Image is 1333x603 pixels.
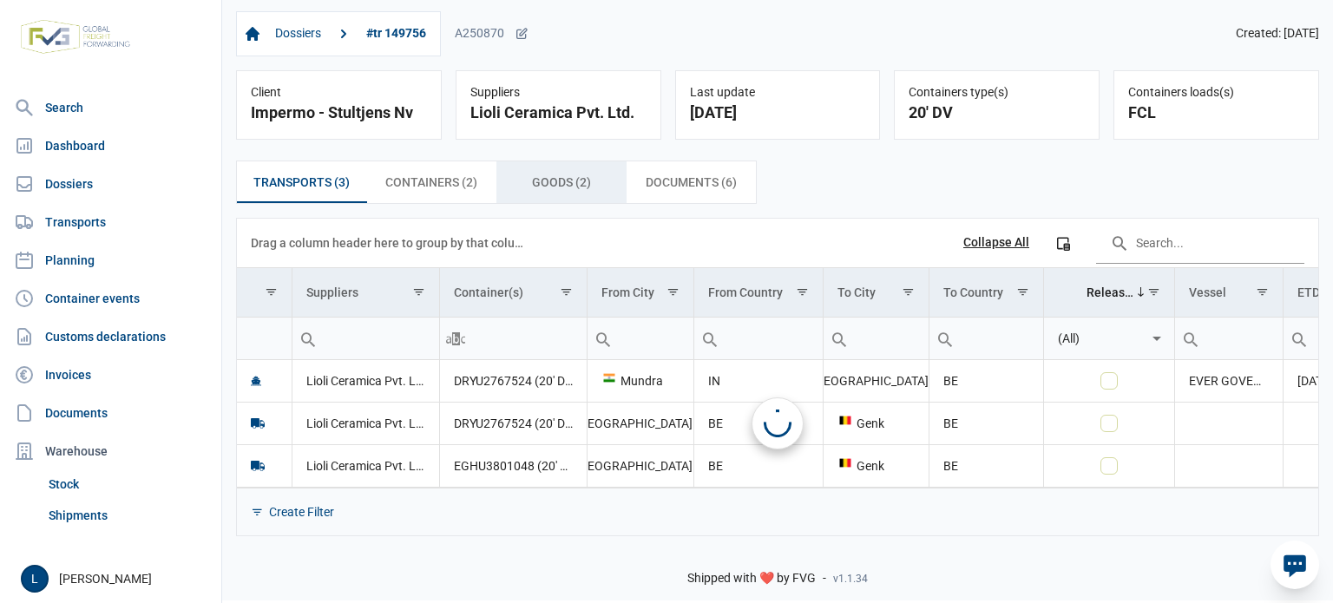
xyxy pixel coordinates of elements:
[7,357,214,392] a: Invoices
[1128,85,1304,101] div: Containers loads(s)
[470,101,647,125] div: Lioli Ceramica Pvt. Ltd.
[385,172,477,193] span: Containers (2)
[796,285,809,298] span: Show filter options for column 'From Country'
[1128,101,1304,125] div: FCL
[251,85,427,101] div: Client
[833,572,868,586] span: v1.1.34
[1297,374,1333,388] span: [DATE]
[1175,318,1282,359] input: Filter cell
[837,415,915,432] div: Genk
[268,19,328,49] a: Dossiers
[21,565,211,593] div: [PERSON_NAME]
[1189,285,1226,299] div: Vessel
[824,318,855,359] div: Search box
[909,85,1085,101] div: Containers type(s)
[306,285,358,299] div: Suppliers
[292,444,439,487] td: Lioli Ceramica Pvt. Ltd.
[601,372,680,390] div: Mundra
[943,285,1003,299] div: To Country
[251,229,529,257] div: Drag a column header here to group by that column
[7,205,214,239] a: Transports
[1175,317,1283,359] td: Filter cell
[694,318,726,359] div: Search box
[929,317,1043,359] td: Filter cell
[1146,318,1167,359] div: Select
[440,318,587,359] input: Filter cell
[690,101,866,125] div: [DATE]
[1175,268,1283,318] td: Column Vessel
[439,360,587,403] td: DRYU2767524 (20' DV), EGHU3801048 (20' DV)
[690,85,866,101] div: Last update
[1016,285,1029,298] span: Show filter options for column 'To Country'
[694,444,823,487] td: BE
[439,268,587,318] td: Column Container(s)
[929,318,961,359] div: Search box
[292,360,439,403] td: Lioli Ceramica Pvt. Ltd.
[1256,285,1269,298] span: Show filter options for column 'Vessel'
[292,318,324,359] div: Search box
[251,219,1304,267] div: Data grid toolbar
[7,319,214,354] a: Customs declarations
[1175,318,1206,359] div: Search box
[824,318,929,359] input: Filter cell
[412,285,425,298] span: Show filter options for column 'Suppliers'
[237,268,292,318] td: Column
[454,285,523,299] div: Container(s)
[929,268,1043,318] td: Column To Country
[42,469,214,500] a: Stock
[708,285,783,299] div: From Country
[601,285,654,299] div: From City
[694,360,823,403] td: IN
[1175,360,1283,403] td: EVER GOVERN
[292,317,439,359] td: Filter cell
[237,219,1318,535] div: Data grid with 3 rows and 11 columns
[694,268,823,318] td: Column From Country
[646,172,737,193] span: Documents (6)
[359,19,433,49] a: #tr 149756
[963,235,1029,251] div: Collapse All
[1043,317,1175,359] td: Filter cell
[237,317,292,359] td: Filter cell
[929,402,1043,444] td: BE
[1044,318,1147,359] input: Filter cell
[560,285,573,298] span: Show filter options for column 'Container(s)'
[909,101,1085,125] div: 20' DV
[439,317,587,359] td: Filter cell
[837,372,915,390] div: [GEOGRAPHIC_DATA]
[532,172,591,193] span: Goods (2)
[601,415,680,432] div: [GEOGRAPHIC_DATA]
[823,571,826,587] span: -
[1047,227,1079,259] div: Column Chooser
[823,268,929,318] td: Column To City
[21,565,49,593] button: L
[1096,222,1304,264] input: Search in the data grid
[1284,318,1315,359] div: Search box
[42,500,214,531] a: Shipments
[439,402,587,444] td: DRYU2767524 (20' DV)
[455,26,529,42] div: A250870
[265,285,278,298] span: Show filter options for column ''
[1043,268,1175,318] td: Column Released
[694,318,822,359] input: Filter cell
[1087,285,1136,299] div: Released
[440,318,471,359] div: Search box
[694,402,823,444] td: BE
[253,172,350,193] span: Transports (3)
[694,317,823,359] td: Filter cell
[601,457,680,475] div: [GEOGRAPHIC_DATA]
[837,285,876,299] div: To City
[687,571,816,587] span: Shipped with ❤️ by FVG
[292,318,439,359] input: Filter cell
[292,268,439,318] td: Column Suppliers
[823,317,929,359] td: Filter cell
[929,444,1043,487] td: BE
[237,318,292,359] input: Filter cell
[588,318,619,359] div: Search box
[1297,285,1320,299] div: ETD
[7,128,214,163] a: Dashboard
[7,243,214,278] a: Planning
[587,268,693,318] td: Column From City
[7,434,214,469] div: Warehouse
[764,410,791,437] div: Loading...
